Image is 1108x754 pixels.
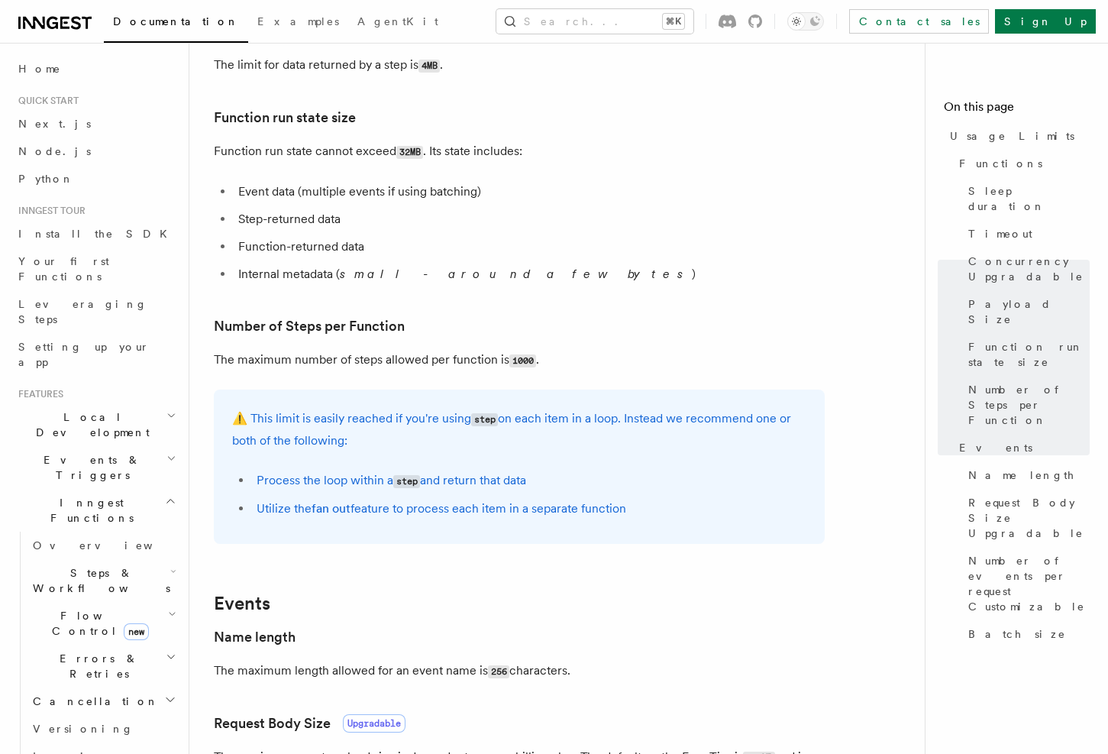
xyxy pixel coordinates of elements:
[663,14,684,29] kbd: ⌘K
[27,608,168,639] span: Flow Control
[12,446,179,489] button: Events & Triggers
[232,408,806,451] p: ⚠️ This limit is easily reached if you're using on each item in a loop. Instead we recommend one ...
[396,146,423,159] code: 32MB
[18,118,91,130] span: Next.js
[214,593,270,614] a: Events
[27,559,179,602] button: Steps & Workflows
[312,501,350,516] a: fan out
[27,651,166,681] span: Errors & Retries
[959,440,1032,455] span: Events
[27,694,159,709] span: Cancellation
[12,205,86,217] span: Inngest tour
[968,339,1090,370] span: Function run state size
[962,461,1090,489] a: Name length
[393,475,420,488] code: step
[343,714,405,733] span: Upgradable
[962,290,1090,333] a: Payload Size
[496,9,693,34] button: Search...⌘K
[509,354,536,367] code: 1000
[962,620,1090,648] a: Batch size
[953,434,1090,461] a: Events
[968,626,1066,642] span: Batch size
[950,128,1074,144] span: Usage Limits
[12,220,179,248] a: Install the SDK
[257,15,339,28] span: Examples
[234,181,825,202] li: Event data (multiple events if using batching)
[12,138,179,165] a: Node.js
[12,495,165,526] span: Inngest Functions
[214,660,825,682] p: The maximum length allowed for an event name is characters.
[357,15,438,28] span: AgentKit
[953,150,1090,177] a: Functions
[18,255,109,283] span: Your first Functions
[234,209,825,230] li: Step-returned data
[968,254,1090,284] span: Concurrency Upgradable
[18,341,150,368] span: Setting up your app
[33,539,190,552] span: Overview
[968,183,1090,214] span: Sleep duration
[12,110,179,138] a: Next.js
[27,532,179,559] a: Overview
[104,5,248,43] a: Documentation
[252,498,806,519] li: Utilize the feature to process each item in a separate function
[124,623,149,640] span: new
[418,60,440,73] code: 4MB
[214,713,405,734] a: Request Body SizeUpgradable
[214,349,825,371] p: The maximum number of steps allowed per function is .
[12,95,79,107] span: Quick start
[12,388,63,400] span: Features
[944,98,1090,122] h4: On this page
[944,122,1090,150] a: Usage Limits
[995,9,1096,34] a: Sign Up
[12,333,179,376] a: Setting up your app
[214,141,825,163] p: Function run state cannot exceed . Its state includes:
[214,107,356,128] a: Function run state size
[18,228,176,240] span: Install the SDK
[968,468,1075,483] span: Name length
[12,55,179,83] a: Home
[968,226,1032,241] span: Timeout
[962,220,1090,248] a: Timeout
[113,15,239,28] span: Documentation
[959,156,1042,171] span: Functions
[12,403,179,446] button: Local Development
[12,452,166,483] span: Events & Triggers
[252,470,806,492] li: Process the loop within a and return that data
[27,602,179,645] button: Flow Controlnew
[214,54,825,76] p: The limit for data returned by a step is .
[340,267,692,281] em: small - around a few bytes
[968,495,1090,541] span: Request Body Size Upgradable
[962,248,1090,290] a: Concurrency Upgradable
[18,145,91,157] span: Node.js
[962,376,1090,434] a: Number of Steps per Function
[849,9,989,34] a: Contact sales
[214,316,405,337] a: Number of Steps per Function
[962,177,1090,220] a: Sleep duration
[18,173,74,185] span: Python
[27,688,179,715] button: Cancellation
[12,290,179,333] a: Leveraging Steps
[248,5,348,41] a: Examples
[968,296,1090,327] span: Payload Size
[214,626,296,648] a: Name length
[234,264,825,285] li: Internal metadata ( )
[33,723,134,735] span: Versioning
[12,248,179,290] a: Your first Functions
[18,298,147,325] span: Leveraging Steps
[968,553,1090,614] span: Number of events per request Customizable
[12,489,179,532] button: Inngest Functions
[348,5,447,41] a: AgentKit
[27,715,179,743] a: Versioning
[18,61,61,76] span: Home
[12,409,166,440] span: Local Development
[27,565,170,596] span: Steps & Workflows
[962,489,1090,547] a: Request Body Size Upgradable
[488,665,509,678] code: 256
[27,645,179,688] button: Errors & Retries
[471,413,498,426] code: step
[12,165,179,193] a: Python
[962,547,1090,620] a: Number of events per request Customizable
[234,236,825,257] li: Function-returned data
[787,12,824,31] button: Toggle dark mode
[962,333,1090,376] a: Function run state size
